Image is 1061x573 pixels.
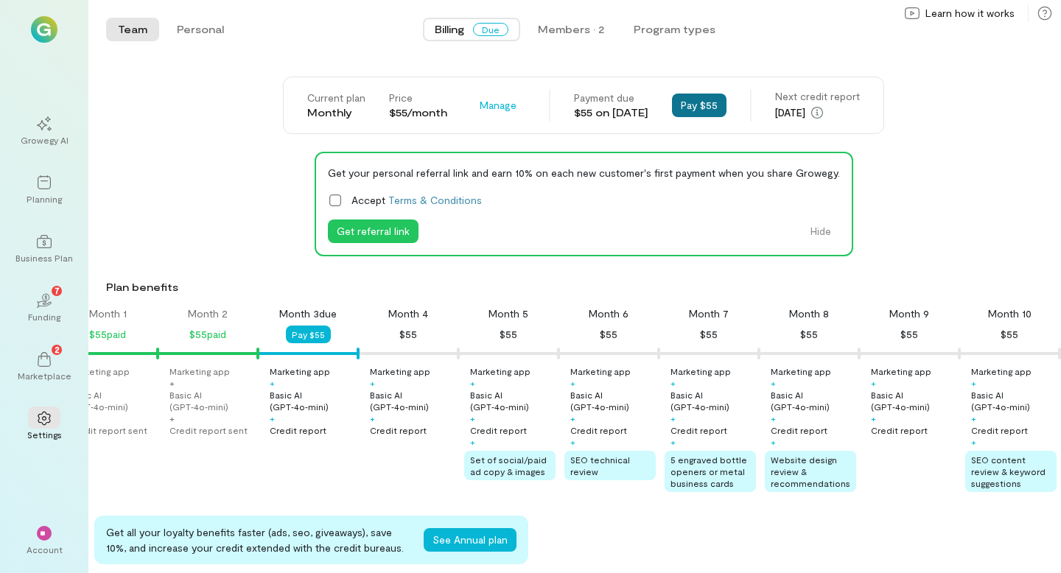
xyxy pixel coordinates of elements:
[270,412,275,424] div: +
[106,524,412,555] div: Get all your loyalty benefits faster (ads, seo, giveaways), save 10%, and increase your credit ex...
[775,104,860,122] div: [DATE]
[89,306,127,321] div: Month 1
[971,389,1057,412] div: Basic AI (GPT‑4o‑mini)
[307,105,365,120] div: Monthly
[286,326,331,343] button: Pay $55
[370,389,455,412] div: Basic AI (GPT‑4o‑mini)
[570,377,575,389] div: +
[470,412,475,424] div: +
[538,22,604,37] div: Members · 2
[270,424,326,436] div: Credit report
[351,192,482,208] span: Accept
[800,326,818,343] div: $55
[622,18,727,41] button: Program types
[471,94,525,117] button: Manage
[435,22,464,37] span: Billing
[55,284,60,297] span: 7
[470,377,475,389] div: +
[106,280,1055,295] div: Plan benefits
[771,454,850,488] span: Website design review & recommendations
[18,164,71,217] a: Planning
[169,412,175,424] div: +
[169,365,230,377] div: Marketing app
[424,528,517,552] button: See Annual plan
[971,365,1032,377] div: Marketing app
[900,326,918,343] div: $55
[574,105,648,120] div: $55 on [DATE]
[370,412,375,424] div: +
[871,389,956,412] div: Basic AI (GPT‑4o‑mini)
[570,436,575,448] div: +
[388,194,482,206] a: Terms & Conditions
[27,544,63,555] div: Account
[570,389,656,412] div: Basic AI (GPT‑4o‑mini)
[971,424,1028,436] div: Credit report
[389,105,447,120] div: $55/month
[55,342,60,356] span: 2
[925,6,1015,21] span: Learn how it works
[871,412,876,424] div: +
[871,424,928,436] div: Credit report
[69,365,130,377] div: Marketing app
[670,424,727,436] div: Credit report
[270,389,355,412] div: Basic AI (GPT‑4o‑mini)
[871,365,931,377] div: Marketing app
[771,389,856,412] div: Basic AI (GPT‑4o‑mini)
[775,89,860,104] div: Next credit report
[470,454,547,477] span: Set of social/paid ad copy & images
[69,424,147,436] div: Credit report sent
[570,365,631,377] div: Marketing app
[423,18,520,41] button: BillingDue
[480,98,517,113] span: Manage
[18,340,71,393] a: Marketplace
[1001,326,1018,343] div: $55
[18,105,71,158] a: Growegy AI
[27,193,62,205] div: Planning
[670,365,731,377] div: Marketing app
[27,429,62,440] div: Settings
[18,281,71,334] a: Funding
[328,219,419,243] button: Get referral link
[189,326,226,343] div: $55 paid
[871,377,876,389] div: +
[69,389,155,412] div: Basic AI (GPT‑4o‑mini)
[370,377,375,389] div: +
[188,306,228,321] div: Month 2
[771,377,776,389] div: +
[18,370,71,382] div: Marketplace
[307,91,365,105] div: Current plan
[15,252,73,264] div: Business Plan
[470,436,475,448] div: +
[328,165,840,180] div: Get your personal referral link and earn 10% on each new customer's first payment when you share ...
[670,412,676,424] div: +
[470,389,556,412] div: Basic AI (GPT‑4o‑mini)
[470,424,527,436] div: Credit report
[771,436,776,448] div: +
[89,326,126,343] div: $55 paid
[802,219,840,243] button: Hide
[270,377,275,389] div: +
[689,306,729,321] div: Month 7
[169,389,255,412] div: Basic AI (GPT‑4o‑mini)
[589,306,628,321] div: Month 6
[771,365,831,377] div: Marketing app
[28,311,60,323] div: Funding
[971,412,976,424] div: +
[574,91,648,105] div: Payment due
[971,454,1046,488] span: SEO content review & keyword suggestions
[988,306,1032,321] div: Month 10
[672,94,726,117] button: Pay $55
[570,454,630,477] span: SEO technical review
[21,134,69,146] div: Growegy AI
[18,222,71,275] a: Business Plan
[106,18,159,41] button: Team
[18,399,71,452] a: Settings
[570,424,627,436] div: Credit report
[570,412,575,424] div: +
[165,18,236,41] button: Personal
[670,377,676,389] div: +
[700,326,718,343] div: $55
[670,389,756,412] div: Basic AI (GPT‑4o‑mini)
[526,18,616,41] button: Members · 2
